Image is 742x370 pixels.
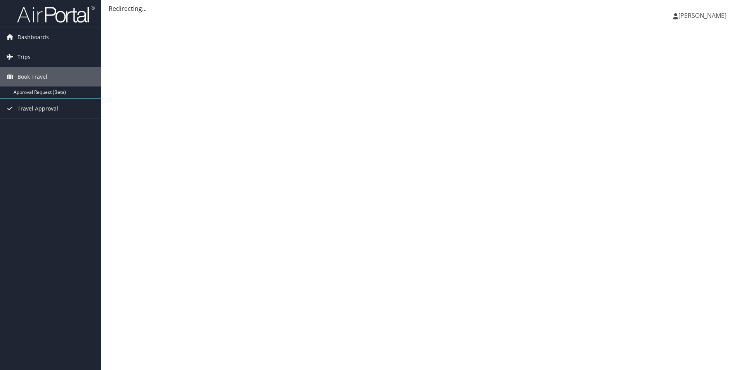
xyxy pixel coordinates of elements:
[17,67,47,86] span: Book Travel
[17,47,31,67] span: Trips
[17,99,58,118] span: Travel Approval
[109,4,734,13] div: Redirecting...
[678,11,726,20] span: [PERSON_NAME]
[17,5,95,23] img: airportal-logo.png
[673,4,734,27] a: [PERSON_NAME]
[17,28,49,47] span: Dashboards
